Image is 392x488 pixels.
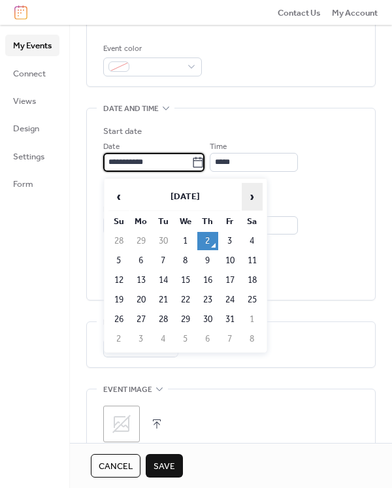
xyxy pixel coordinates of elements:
[13,178,33,191] span: Form
[220,252,240,270] td: 10
[153,310,174,329] td: 28
[197,271,218,289] td: 16
[103,125,142,138] div: Start date
[242,212,263,231] th: Sa
[131,232,152,250] td: 29
[220,310,240,329] td: 31
[197,310,218,329] td: 30
[220,330,240,348] td: 7
[131,330,152,348] td: 3
[108,212,129,231] th: Su
[175,291,196,309] td: 22
[175,252,196,270] td: 8
[146,454,183,478] button: Save
[175,330,196,348] td: 5
[197,291,218,309] td: 23
[13,95,36,108] span: Views
[153,271,174,289] td: 14
[103,406,140,442] div: ;
[242,310,263,329] td: 1
[242,330,263,348] td: 8
[131,252,152,270] td: 6
[278,7,321,20] span: Contact Us
[5,35,59,56] a: My Events
[14,5,27,20] img: logo
[13,67,46,80] span: Connect
[91,454,140,478] button: Cancel
[5,146,59,167] a: Settings
[153,252,174,270] td: 7
[220,291,240,309] td: 24
[175,212,196,231] th: We
[197,252,218,270] td: 9
[242,291,263,309] td: 25
[175,271,196,289] td: 15
[242,232,263,250] td: 4
[197,330,218,348] td: 6
[13,39,52,52] span: My Events
[210,140,227,154] span: Time
[131,183,240,211] th: [DATE]
[197,232,218,250] td: 2
[5,118,59,138] a: Design
[242,271,263,289] td: 18
[108,330,129,348] td: 2
[153,330,174,348] td: 4
[242,252,263,270] td: 11
[103,383,152,396] span: Event image
[278,6,321,19] a: Contact Us
[131,212,152,231] th: Mo
[5,90,59,111] a: Views
[119,14,189,27] span: Link to Google Maps
[5,173,59,194] a: Form
[13,122,39,135] span: Design
[103,140,120,154] span: Date
[332,7,378,20] span: My Account
[220,271,240,289] td: 17
[131,310,152,329] td: 27
[5,63,59,84] a: Connect
[332,6,378,19] a: My Account
[13,150,44,163] span: Settings
[131,291,152,309] td: 20
[175,232,196,250] td: 1
[109,184,129,210] span: ‹
[175,310,196,329] td: 29
[197,212,218,231] th: Th
[108,271,129,289] td: 12
[103,102,159,115] span: Date and time
[153,291,174,309] td: 21
[108,291,129,309] td: 19
[99,460,133,473] span: Cancel
[103,42,199,56] div: Event color
[153,232,174,250] td: 30
[131,271,152,289] td: 13
[242,184,262,210] span: ›
[154,460,175,473] span: Save
[220,232,240,250] td: 3
[108,252,129,270] td: 5
[220,212,240,231] th: Fr
[108,310,129,329] td: 26
[153,212,174,231] th: Tu
[108,232,129,250] td: 28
